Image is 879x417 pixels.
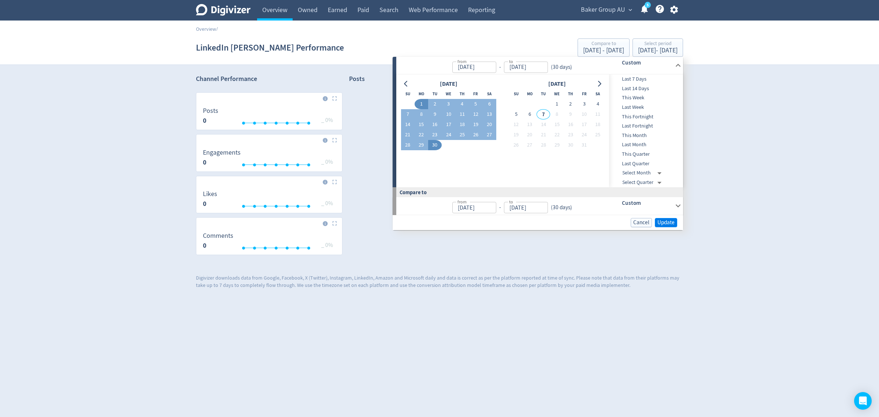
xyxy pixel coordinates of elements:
label: to [509,58,513,64]
button: 9 [564,109,577,119]
div: from-to(30 days)Custom [396,74,683,187]
label: from [457,199,467,205]
div: Open Intercom Messenger [854,392,872,410]
button: 31 [577,140,591,150]
button: Go to previous month [401,79,412,89]
h1: LinkedIn [PERSON_NAME] Performance [196,36,344,59]
span: Last Month [609,141,682,149]
button: 29 [415,140,428,150]
span: Baker Group AU [581,4,625,16]
button: Baker Group AU [578,4,634,16]
button: 2 [564,99,577,109]
dt: Likes [203,190,217,198]
div: from-to(30 days)Custom [396,57,683,74]
svg: Comments 0 [199,232,339,252]
button: 12 [509,119,523,130]
button: 30 [564,140,577,150]
button: 25 [455,130,469,140]
button: 22 [415,130,428,140]
span: _ 0% [321,241,333,249]
svg: Engagements 0 [199,149,339,169]
strong: 0 [203,116,207,125]
button: 8 [550,109,564,119]
div: This Fortnight [609,112,682,122]
button: 15 [550,119,564,130]
div: This Week [609,93,682,103]
th: Wednesday [442,89,455,99]
button: 1 [415,99,428,109]
button: 6 [483,99,496,109]
span: Last 14 Days [609,85,682,93]
span: Last Week [609,103,682,111]
span: This Fortnight [609,113,682,121]
div: Select period [638,41,678,47]
th: Saturday [483,89,496,99]
span: This Week [609,94,682,102]
div: [DATE] [546,79,568,89]
button: 3 [577,99,591,109]
div: Last 14 Days [609,84,682,93]
button: 17 [577,119,591,130]
dt: Comments [203,232,233,240]
div: - [496,203,504,212]
button: 7 [537,109,550,119]
button: 11 [455,109,469,119]
img: Placeholder [332,96,337,101]
th: Thursday [455,89,469,99]
button: 26 [509,140,523,150]
button: Select period[DATE]- [DATE] [633,38,683,57]
button: 9 [428,109,442,119]
th: Friday [577,89,591,99]
label: from [457,58,467,64]
th: Tuesday [428,89,442,99]
th: Saturday [591,89,605,99]
button: 4 [591,99,605,109]
span: Update [657,220,675,225]
div: ( 30 days ) [548,63,575,71]
svg: Likes 0 [199,191,339,210]
th: Monday [523,89,537,99]
span: This Month [609,132,682,140]
div: Select Quarter [622,178,664,187]
button: 16 [564,119,577,130]
a: Overview [196,26,216,32]
div: Last Quarter [609,159,682,169]
img: Placeholder [332,221,337,226]
div: ( 30 days ) [548,203,572,212]
button: 13 [483,109,496,119]
div: Select Month [622,168,664,178]
button: 19 [509,130,523,140]
button: 27 [523,140,537,150]
nav: presets [609,74,682,187]
button: Compare to[DATE] - [DATE] [578,38,630,57]
h2: Posts [349,74,365,86]
button: 6 [523,109,537,119]
button: 20 [483,119,496,130]
div: Last 7 Days [609,74,682,84]
button: 14 [401,119,415,130]
th: Thursday [564,89,577,99]
button: 23 [564,130,577,140]
span: _ 0% [321,158,333,166]
button: 12 [469,109,482,119]
button: 27 [483,130,496,140]
img: Placeholder [332,180,337,184]
label: to [509,199,513,205]
button: 28 [401,140,415,150]
span: This Quarter [609,150,682,158]
div: [DATE] - [DATE] [583,47,624,54]
button: 28 [537,140,550,150]
button: Go to next month [594,79,605,89]
h6: Custom [622,199,672,207]
span: Last 7 Days [609,75,682,83]
button: 21 [537,130,550,140]
button: 5 [469,99,482,109]
th: Monday [415,89,428,99]
div: [DATE] - [DATE] [638,47,678,54]
button: Update [655,218,677,227]
button: 1 [550,99,564,109]
h6: Custom [622,58,672,67]
span: _ 0% [321,200,333,207]
a: 5 [645,2,651,8]
strong: 0 [203,158,207,167]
